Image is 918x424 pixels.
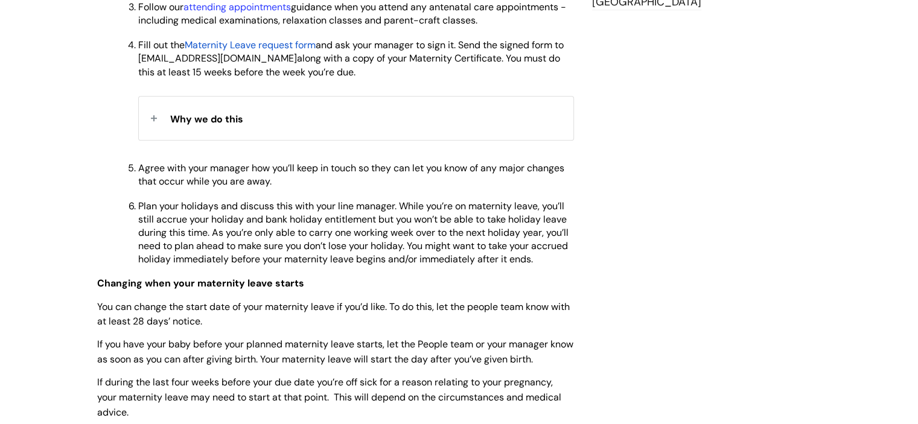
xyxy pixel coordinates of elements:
[97,277,304,290] span: Changing when your maternity leave starts
[138,200,569,265] span: Plan your holidays and discuss this with your line manager. While you’re on maternity leave, you’...
[138,162,564,188] span: Agree with your manager how you’ll keep in touch so they can let you know of any major changes th...
[138,39,564,65] span: and ask your manager to sign it. Send the signed form to [EMAIL_ADDRESS][DOMAIN_NAME]
[138,39,185,51] span: Fill out the
[170,113,243,125] span: Why we do this
[97,376,561,419] span: If during the last four weeks before your due date you’re off sick for a reason relating to your ...
[183,1,291,13] a: attending appointments
[185,39,316,51] a: Maternity Leave request form
[97,300,570,328] span: You can change the start date of your maternity leave if you’d like. To do this, let the people t...
[138,1,566,27] span: Follow our guidance when you attend any antenatal care appointments - including medical examinati...
[138,52,560,78] span: along with a copy of your Maternity Certificate. You must do this at least 15 weeks before the we...
[97,338,573,365] span: If you have your baby before your planned maternity leave starts, let the People team or your man...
